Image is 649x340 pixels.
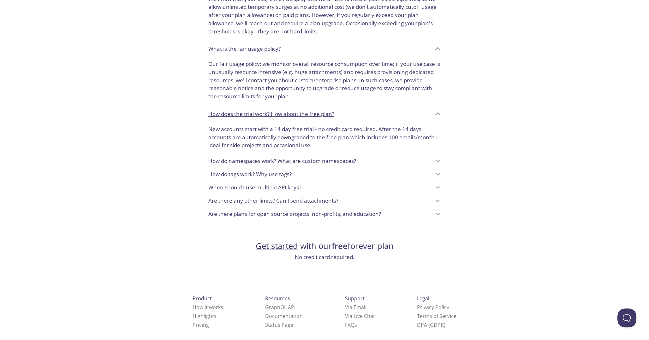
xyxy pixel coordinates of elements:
[345,304,366,311] a: Via Email
[208,197,338,205] p: Are there any other limits? Can I send attachments?
[203,181,446,194] div: When should I use multiple API keys?
[208,110,334,118] p: How does the trial work? How about the free plan?
[265,295,290,302] span: Resources
[265,313,303,320] a: Documentation
[208,45,281,53] p: What is the fair usage policy?
[417,295,429,302] span: Legal
[203,154,446,168] div: How do namespaces work? What are custom namespaces?
[193,321,209,328] a: Pricing
[256,240,298,251] a: Get started
[256,241,394,251] h2: with our forever plan
[208,60,441,101] p: Our fair usage policy: we monitor overall resource consumption over time; if your use case is unu...
[208,125,441,149] p: New accounts start with a 14 day free trial - no credit card required. After the 14 days, account...
[203,106,446,123] div: How does the trial work? How about the free plan?
[203,168,446,181] div: How do tags work? Why use tags?
[345,321,357,328] a: FAQ
[417,321,445,328] a: DPA (GDPR)
[417,304,449,311] a: Privacy Policy
[208,157,356,165] p: How do namespaces work? What are custom namespaces?
[208,210,381,218] p: Are there plans for open source projects, non-profits, and education?
[417,313,456,320] a: Terms of Service
[354,321,357,328] span: s
[203,194,446,207] div: Are there any other limits? Can I send attachments?
[265,321,293,328] a: Status Page
[193,295,212,302] span: Product
[193,304,223,311] a: How it works
[208,183,301,192] p: When should I use multiple API keys?
[345,295,365,302] span: Support
[203,207,446,221] div: Are there plans for open source projects, non-profits, and education?
[256,253,394,261] h3: No credit card required.
[332,240,348,251] strong: free
[203,40,446,57] div: What is the fair usage policy?
[617,308,636,327] iframe: Help Scout Beacon - Open
[265,304,295,311] a: GraphQL API
[203,57,446,106] div: *Unlimited temporary surgesallowed. How does this work?
[203,123,446,154] div: How does the trial work? How about the free plan?
[208,170,292,178] p: How do tags work? Why use tags?
[345,313,375,320] a: Via Live Chat
[193,313,217,320] a: Highlights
